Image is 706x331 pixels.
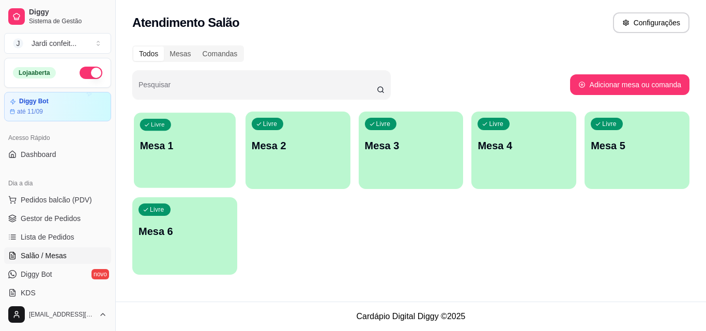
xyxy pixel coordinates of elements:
[17,107,43,116] article: até 11/09
[19,98,49,105] article: Diggy Bot
[21,250,67,261] span: Salão / Mesas
[21,195,92,205] span: Pedidos balcão (PDV)
[570,74,689,95] button: Adicionar mesa ou comanda
[80,67,102,79] button: Alterar Status
[21,232,74,242] span: Lista de Pedidos
[21,149,56,160] span: Dashboard
[4,247,111,264] a: Salão / Mesas
[4,210,111,227] a: Gestor de Pedidos
[29,310,95,319] span: [EMAIL_ADDRESS][DOMAIN_NAME]
[32,38,76,49] div: Jardi confeit ...
[245,112,350,189] button: LivreMesa 2
[365,138,457,153] p: Mesa 3
[4,130,111,146] div: Acesso Rápido
[4,175,111,192] div: Dia a dia
[613,12,689,33] button: Configurações
[116,302,706,331] footer: Cardápio Digital Diggy © 2025
[4,146,111,163] a: Dashboard
[4,229,111,245] a: Lista de Pedidos
[21,269,52,279] span: Diggy Bot
[489,120,503,128] p: Livre
[140,139,229,153] p: Mesa 1
[197,46,243,61] div: Comandas
[4,33,111,54] button: Select a team
[359,112,464,189] button: LivreMesa 3
[376,120,391,128] p: Livre
[4,302,111,327] button: [EMAIL_ADDRESS][DOMAIN_NAME]
[4,266,111,282] a: Diggy Botnovo
[21,213,81,224] span: Gestor de Pedidos
[139,224,231,239] p: Mesa 6
[4,192,111,208] button: Pedidos balcão (PDV)
[132,197,237,275] button: LivreMesa 6
[4,285,111,301] a: KDS
[13,67,56,78] div: Loja aberta
[478,138,570,153] p: Mesa 4
[150,206,164,214] p: Livre
[602,120,617,128] p: Livre
[164,46,196,61] div: Mesas
[151,121,165,129] p: Livre
[252,138,344,153] p: Mesa 2
[591,138,683,153] p: Mesa 5
[471,112,576,189] button: LivreMesa 4
[139,84,377,94] input: Pesquisar
[13,38,23,49] span: J
[263,120,278,128] p: Livre
[21,288,36,298] span: KDS
[132,14,239,31] h2: Atendimento Salão
[585,112,689,189] button: LivreMesa 5
[4,4,111,29] a: DiggySistema de Gestão
[29,8,107,17] span: Diggy
[4,92,111,121] a: Diggy Botaté 11/09
[134,113,236,188] button: LivreMesa 1
[29,17,107,25] span: Sistema de Gestão
[133,46,164,61] div: Todos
